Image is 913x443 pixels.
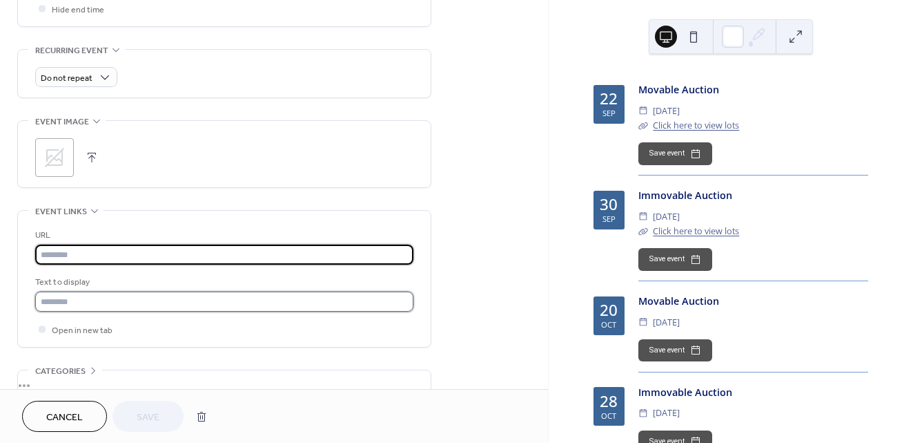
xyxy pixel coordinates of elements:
div: 20 [600,303,618,319]
button: Cancel [22,401,107,432]
div: Movable Auction [638,294,868,309]
div: Text to display [35,275,411,290]
span: [DATE] [653,406,680,420]
div: 28 [600,394,618,410]
span: [DATE] [653,315,680,330]
a: Click here to view lots [653,225,739,237]
button: Save event [638,142,712,164]
span: [DATE] [653,104,680,118]
div: Oct [601,321,616,328]
div: ​ [638,406,648,420]
span: Hide end time [52,3,104,17]
div: ​ [638,224,648,238]
span: Cancel [46,411,83,425]
div: 30 [600,197,618,213]
span: Event image [35,115,89,129]
a: Immovable Auction [638,189,732,202]
div: Sep [602,109,616,117]
a: Click here to view lots [653,120,739,131]
span: Event links [35,205,87,219]
span: Open in new tab [52,323,112,338]
span: Do not repeat [41,70,92,86]
div: ••• [18,370,431,399]
div: ; [35,138,74,177]
span: Recurring event [35,44,108,58]
div: ​ [638,118,648,133]
div: Oct [601,412,616,420]
div: Sep [602,215,616,223]
button: Save event [638,339,712,361]
div: 22 [600,91,618,107]
div: ​ [638,315,648,330]
button: Save event [638,248,712,270]
div: ​ [638,209,648,224]
div: URL [35,228,411,243]
span: Categories [35,364,86,379]
span: [DATE] [653,209,680,224]
div: ​ [638,104,648,118]
div: Immovable Auction [638,385,868,400]
a: Movable Auction [638,83,719,96]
